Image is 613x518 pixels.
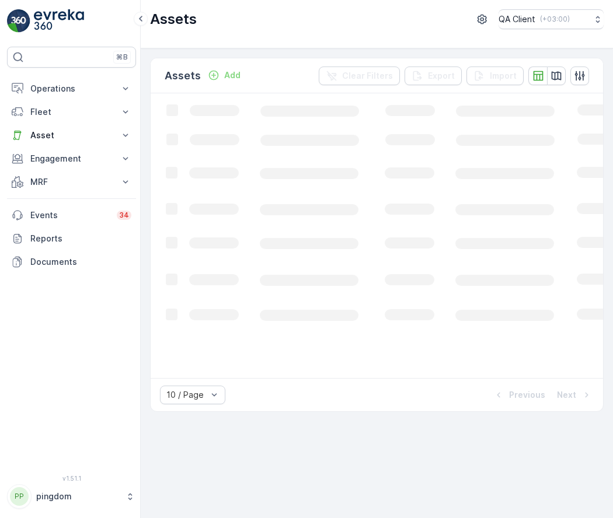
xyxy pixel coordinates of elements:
[30,233,131,244] p: Reports
[490,70,517,82] p: Import
[428,70,455,82] p: Export
[492,388,546,402] button: Previous
[34,9,84,33] img: logo_light-DOdMpM7g.png
[203,68,245,82] button: Add
[30,83,113,94] p: Operations
[119,211,129,220] p: 34
[7,170,136,194] button: MRF
[342,70,393,82] p: Clear Filters
[7,250,136,274] a: Documents
[36,491,120,502] p: pingdom
[499,9,604,29] button: QA Client(+03:00)
[466,66,524,85] button: Import
[540,15,570,24] p: ( +03:00 )
[499,13,535,25] p: QA Client
[7,204,136,227] a: Events34
[556,388,594,402] button: Next
[405,66,462,85] button: Export
[224,69,241,81] p: Add
[165,68,201,84] p: Assets
[30,176,113,188] p: MRF
[30,209,110,221] p: Events
[30,106,113,118] p: Fleet
[7,484,136,509] button: PPpingdom
[509,389,545,401] p: Previous
[7,100,136,124] button: Fleet
[30,153,113,164] p: Engagement
[150,10,197,29] p: Assets
[7,9,30,33] img: logo
[116,52,128,62] p: ⌘B
[30,256,131,268] p: Documents
[557,389,576,401] p: Next
[7,147,136,170] button: Engagement
[7,227,136,250] a: Reports
[7,77,136,100] button: Operations
[7,475,136,482] span: v 1.51.1
[10,487,29,506] div: PP
[30,129,113,141] p: Asset
[7,124,136,147] button: Asset
[319,66,400,85] button: Clear Filters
